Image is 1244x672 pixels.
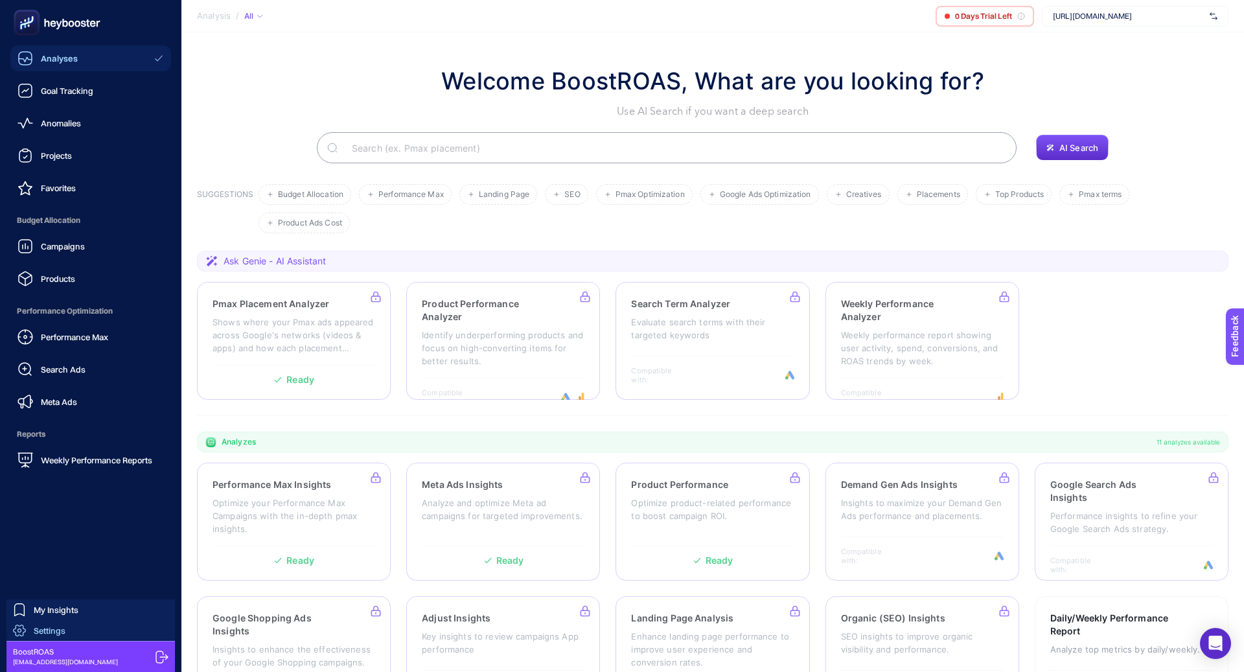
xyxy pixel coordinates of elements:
span: My Insights [34,605,78,615]
a: Weekly Performance Reports [10,447,171,473]
a: Anomalies [10,110,171,136]
a: Performance Max [10,324,171,350]
a: Projects [10,143,171,168]
span: Analysis [197,11,231,21]
span: Top Products [995,190,1044,200]
span: Budget Allocation [10,207,171,233]
p: Analyze top metrics by daily/weekly. [1050,643,1213,656]
span: Creatives [846,190,882,200]
span: Settings [34,625,65,636]
span: Performance Max [41,332,108,342]
span: Analyses [41,53,78,64]
span: AI Search [1059,143,1098,153]
div: Open Intercom Messenger [1200,628,1231,659]
span: Search Ads [41,364,86,375]
span: Pmax terms [1079,190,1122,200]
span: 0 Days Trial Left [955,11,1012,21]
span: Meta Ads [41,397,77,407]
a: Google Search Ads InsightsPerformance insights to refine your Google Search Ads strategy.Compatib... [1035,463,1228,581]
a: Performance Max InsightsOptimize your Performance Max Campaigns with the in-depth pmax insights.R... [197,463,391,581]
span: BoostROAS [13,647,118,657]
a: Demand Gen Ads InsightsInsights to maximize your Demand Gen Ads performance and placements.Compat... [825,463,1019,581]
span: Products [41,273,75,284]
a: Weekly Performance AnalyzerWeekly performance report showing user activity, spend, conversions, a... [825,282,1019,400]
span: Anomalies [41,118,81,128]
a: Search Term AnalyzerEvaluate search terms with their targeted keywordsCompatible with: [616,282,809,400]
span: Favorites [41,183,76,193]
a: Meta Ads [10,389,171,415]
a: Product Performance AnalyzerIdentify underperforming products and focus on high-converting items ... [406,282,600,400]
span: Performance Optimization [10,298,171,324]
span: Performance Max [378,190,444,200]
span: 11 analyzes available [1157,437,1220,447]
span: [URL][DOMAIN_NAME] [1053,11,1204,21]
span: Projects [41,150,72,161]
a: Settings [6,620,175,641]
span: Campaigns [41,241,85,251]
span: Product Ads Cost [278,218,342,228]
h1: Welcome BoostROAS, What are you looking for? [441,64,984,98]
h3: Daily/Weekly Performance Report [1050,612,1173,638]
a: Goal Tracking [10,78,171,104]
a: Product PerformanceOptimize product-related performance to boost campaign ROI.Ready [616,463,809,581]
a: Meta Ads InsightsAnalyze and optimize Meta ad campaigns for targeted improvements.Ready [406,463,600,581]
button: AI Search [1036,135,1109,161]
span: Placements [917,190,960,200]
span: Weekly Performance Reports [41,455,152,465]
span: Google Ads Optimization [720,190,811,200]
span: Reports [10,421,171,447]
span: Analyzes [222,437,256,447]
span: Budget Allocation [278,190,343,200]
span: Pmax Optimization [616,190,685,200]
a: Pmax Placement AnalyzerShows where your Pmax ads appeared across Google's networks (videos & apps... [197,282,391,400]
span: Goal Tracking [41,86,93,96]
span: Feedback [8,4,49,14]
input: Search [341,130,1006,166]
a: Favorites [10,175,171,201]
span: / [236,10,239,21]
img: svg%3e [1210,10,1217,23]
a: Search Ads [10,356,171,382]
a: Products [10,266,171,292]
a: My Insights [6,599,175,620]
span: SEO [564,190,580,200]
a: Analyses [10,45,171,71]
span: [EMAIL_ADDRESS][DOMAIN_NAME] [13,657,118,667]
a: Campaigns [10,233,171,259]
span: Ask Genie - AI Assistant [224,255,326,268]
p: Use AI Search if you want a deep search [441,104,984,119]
h3: SUGGESTIONS [197,189,253,233]
span: Landing Page [479,190,529,200]
div: All [244,11,262,21]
